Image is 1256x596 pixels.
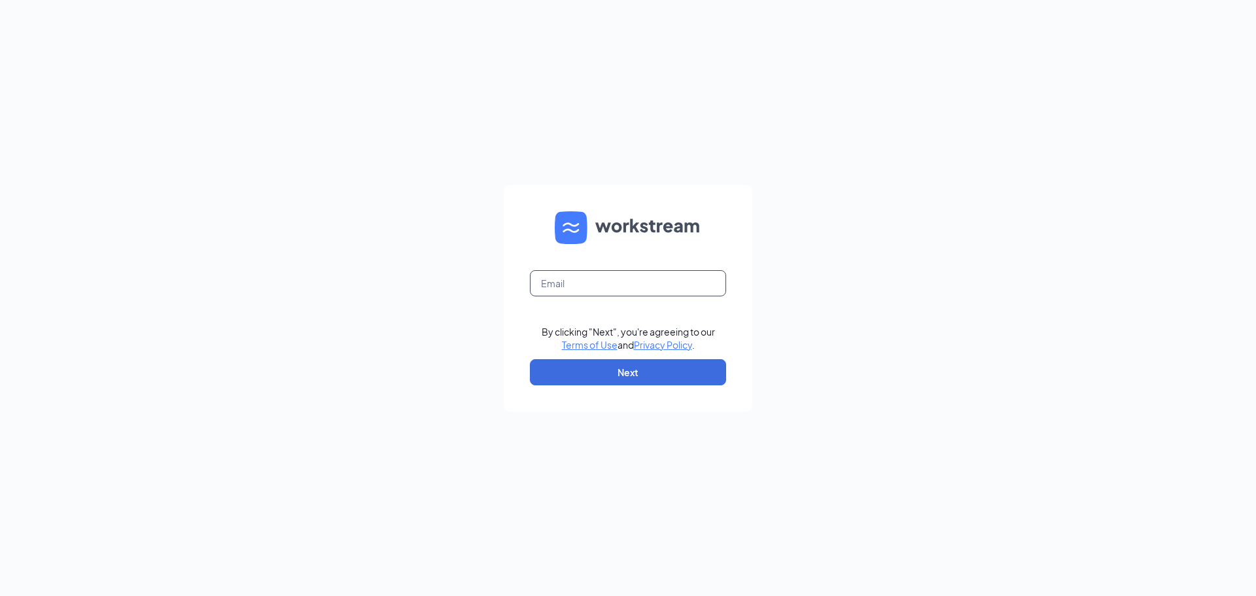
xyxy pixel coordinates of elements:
[634,339,692,351] a: Privacy Policy
[530,359,726,385] button: Next
[562,339,618,351] a: Terms of Use
[555,211,701,244] img: WS logo and Workstream text
[530,270,726,296] input: Email
[542,325,715,351] div: By clicking "Next", you're agreeing to our and .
